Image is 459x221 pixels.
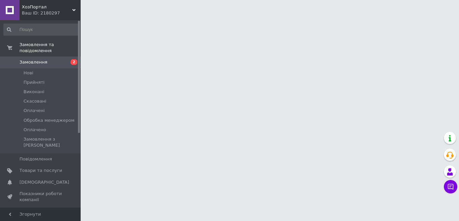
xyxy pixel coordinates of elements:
span: Обробка менеджером [24,117,74,123]
span: Скасовані [24,98,46,104]
span: Повідомлення [19,156,52,162]
span: Товари та послуги [19,168,62,174]
span: Нові [24,70,33,76]
button: Чат з покупцем [444,180,457,193]
span: ХозПортал [22,4,72,10]
span: Замовлення [19,59,47,65]
span: Прийняті [24,79,44,85]
div: Ваш ID: 2180297 [22,10,81,16]
span: Замовлення з [PERSON_NAME] [24,136,79,148]
span: [DEMOGRAPHIC_DATA] [19,179,69,185]
span: Замовлення та повідомлення [19,42,81,54]
span: Показники роботи компанії [19,191,62,203]
input: Пошук [3,24,79,36]
span: 2 [71,59,77,65]
span: Виконані [24,89,44,95]
span: Оплачені [24,108,45,114]
span: Оплачено [24,127,46,133]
